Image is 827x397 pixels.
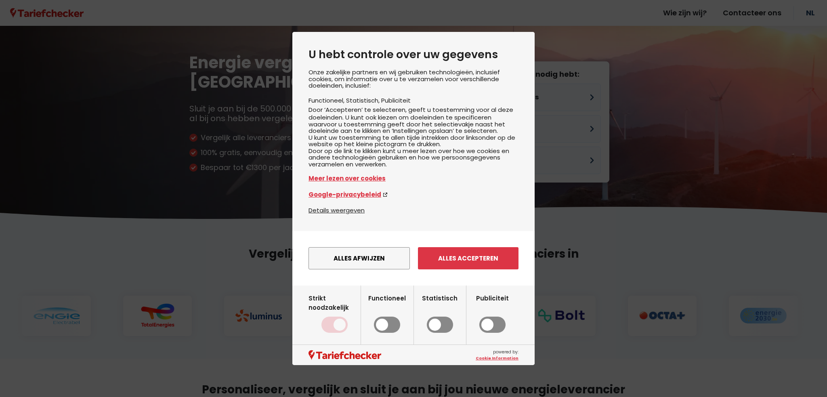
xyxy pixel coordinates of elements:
img: logo [309,350,381,360]
li: Publiciteit [381,96,411,105]
button: Alles accepteren [418,247,518,269]
li: Functioneel [309,96,346,105]
button: Alles afwijzen [309,247,410,269]
a: Meer lezen over cookies [309,174,518,183]
h2: U hebt controle over uw gegevens [309,48,518,61]
li: Statistisch [346,96,381,105]
button: Details weergeven [309,206,365,215]
span: powered by: [476,349,518,361]
label: Publiciteit [476,294,509,333]
div: menu [292,231,535,286]
label: Strikt noodzakelijk [309,294,361,333]
a: Google-privacybeleid [309,190,518,199]
label: Statistisch [422,294,458,333]
div: Onze zakelijke partners en wij gebruiken technologieën, inclusief cookies, om informatie over u t... [309,69,518,206]
label: Functioneel [368,294,406,333]
a: Cookie Information [476,355,518,361]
